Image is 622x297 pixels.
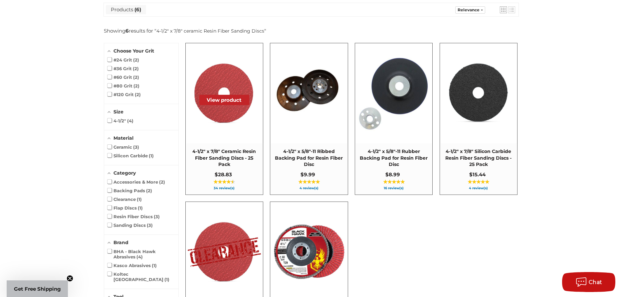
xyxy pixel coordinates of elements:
button: Chat [562,272,615,292]
span: Accessories & More [107,179,165,185]
span: 4-1/2" x 5/8"-11 Ribbed Backing Pad for Resin Fiber Disc [274,148,344,168]
span: 34 review(s) [189,187,260,190]
button: Close teaser [67,275,73,282]
a: View grid mode [500,6,507,13]
img: CLEARANCE 4-1/2" ceramic resin fiber disc [186,214,263,290]
span: 1 [164,277,169,282]
span: #24 Grit [107,57,139,63]
a: View list mode [508,6,515,13]
span: #36 Grit [107,66,139,71]
span: BHA - Black Hawk Abrasives [107,249,175,259]
span: 1 [137,197,142,202]
img: 4.5 Inch Silicon Carbide Resin Fiber Discs [440,56,517,132]
span: Flap Discs [107,205,143,211]
a: Sort options [455,6,485,14]
a: 4-1/2" x 5/8"-11 Rubber Backing Pad for Resin Fiber Disc [355,43,432,195]
span: 4-1/2" [107,118,134,123]
span: 2 [146,188,152,193]
span: Ceramic [107,144,139,150]
span: $28.83 [215,171,232,178]
a: 4-1/2" x 5/8"-11 Ribbed Backing Pad for Resin Fiber Disc [270,43,347,195]
span: Size [113,109,123,115]
a: 4-1/2" x 7/8" Silicon Carbide Resin Fiber Sanding Discs - 25 Pack [440,43,517,195]
button: View product [199,95,249,105]
span: Chat [589,279,602,285]
span: ★★★★★ [213,179,235,185]
span: 6 [133,6,141,13]
span: 4-1/2" x 5/8"-11 Rubber Backing Pad for Resin Fiber Disc [358,148,429,168]
span: Koltec [GEOGRAPHIC_DATA] [107,271,175,282]
div: Showing results for " " [104,28,266,34]
span: Category [113,170,136,176]
span: 4 [136,254,143,259]
span: ★★★★★ [383,179,405,185]
span: 2 [133,74,139,80]
span: 2 [133,66,139,71]
div: Get Free ShippingClose teaser [7,280,68,297]
span: Choose Your Grit [113,48,154,54]
span: 3 [154,214,160,219]
span: Resin Fiber Discs [107,214,160,219]
span: $8.99 [385,171,400,178]
span: Material [113,135,133,141]
img: 4-1/2" Resin Fiber Disc Backing Pad Flexible Rubber [355,55,432,132]
span: 4 review(s) [443,187,514,190]
span: 1 [152,263,157,268]
span: ★★★★★ [468,179,489,185]
span: 3 [133,144,139,150]
span: ★★★★★ [298,179,320,185]
span: #60 Grit [107,74,139,80]
span: 4-1/2" x 7/8" Silicon Carbide Resin Fiber Sanding Discs - 25 Pack [443,148,514,168]
a: 4-1/2" x 7/8" ceramic Resin Fiber Sanding Discs [156,28,264,34]
span: 2 [133,83,139,88]
span: 3 [147,223,153,228]
span: Backing Pads [107,188,152,193]
span: Sanding Discs [107,223,153,228]
span: 2 [159,179,165,185]
b: 6 [125,28,129,34]
span: 4-1/2" x 7/8" Ceramic Resin Fiber Sanding Discs - 25 Pack [189,148,260,168]
span: Get Free Shipping [14,286,61,292]
span: 4 review(s) [274,187,344,190]
span: 1 [138,205,143,211]
span: 16 review(s) [358,187,429,190]
span: #120 Grit [107,92,141,97]
span: #80 Grit [107,83,140,88]
span: $15.44 [469,171,486,178]
span: Kasco Abrasives [107,263,157,268]
img: 4-1/2" ceramic resin fiber disc [186,56,263,131]
span: Brand [113,239,128,245]
span: 2 [133,57,139,63]
span: Clearance [107,197,142,202]
span: Relevance [458,7,480,12]
span: 4 [127,118,133,123]
a: 4-1/2" x 7/8" Ceramic Resin Fiber Sanding Discs - 25 Pack [186,43,263,195]
span: 2 [135,92,141,97]
img: 4.5 inch ribbed thermo plastic resin fiber disc backing pad [271,55,347,132]
span: $9.99 [301,171,315,178]
a: View Products Tab [106,5,146,14]
img: 4-1/2" x 7/8" Black Hawk Ceramic Flap Disc T29 [271,214,347,290]
span: Silicon Carbide [107,153,154,158]
span: 1 [149,153,154,158]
